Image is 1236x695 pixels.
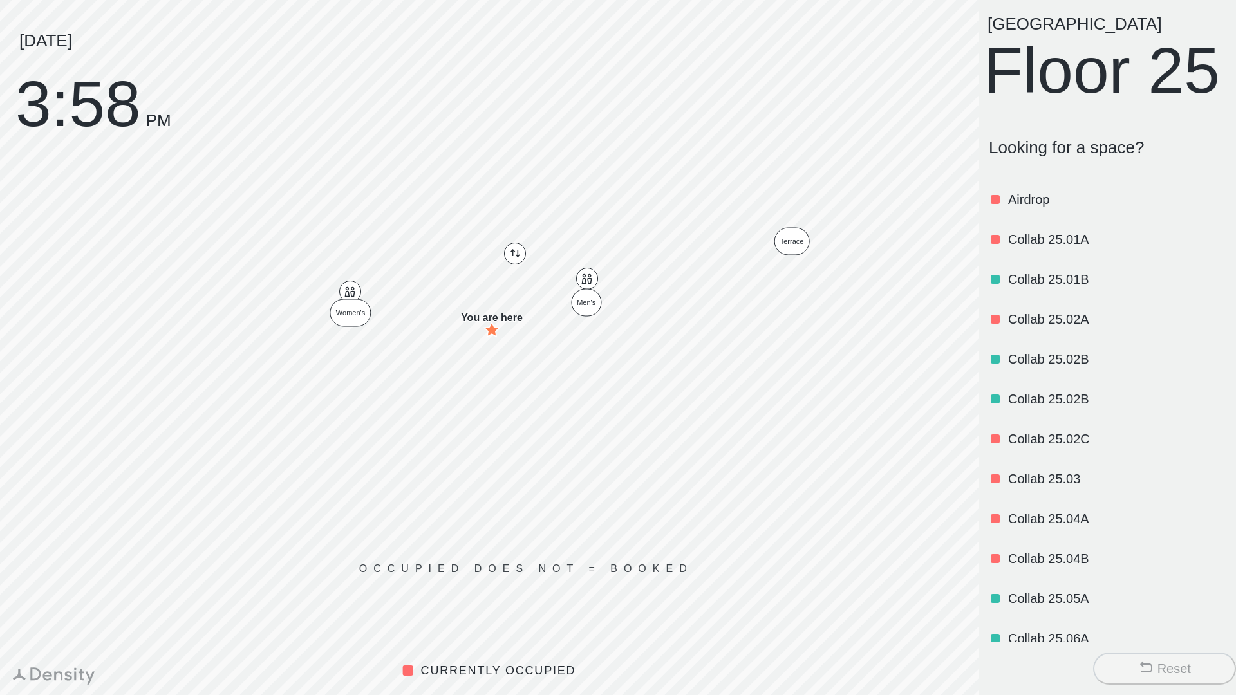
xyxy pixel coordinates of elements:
p: Collab 25.02B [1008,350,1223,368]
p: Collab 25.05A [1008,589,1223,607]
p: Collab 25.04B [1008,550,1223,568]
p: Collab 25.01B [1008,270,1223,288]
p: Collab 25.02A [1008,310,1223,328]
p: Collab 25.04A [1008,510,1223,528]
button: Reset [1093,653,1236,685]
p: Looking for a space? [989,138,1226,158]
p: Collab 25.02C [1008,430,1223,448]
div: Reset [1157,660,1191,678]
p: Collab 25.03 [1008,470,1223,488]
p: Collab 25.01A [1008,230,1223,248]
p: Collab 25.02B [1008,390,1223,408]
p: Airdrop [1008,190,1223,208]
p: Collab 25.06A [1008,629,1223,647]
